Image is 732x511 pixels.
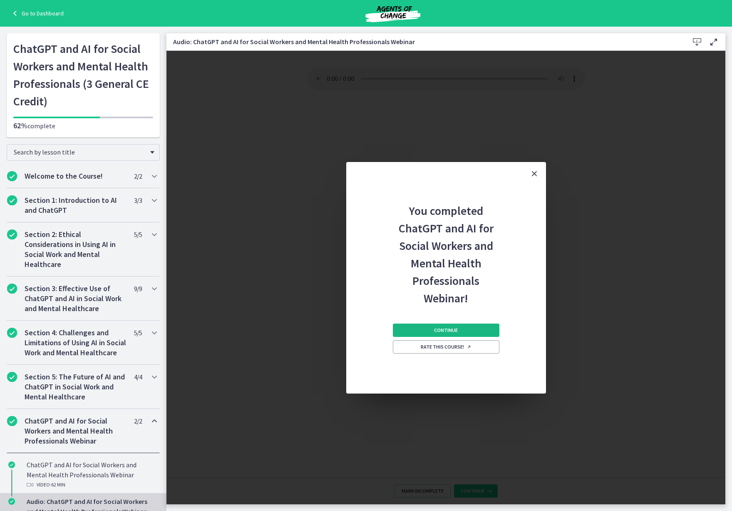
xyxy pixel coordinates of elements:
[25,195,126,215] h2: Section 1: Introduction to AI and ChatGPT
[7,416,17,426] i: Completed
[25,229,126,269] h2: Section 2: Ethical Considerations in Using AI in Social Work and Mental Healthcare
[134,372,142,382] span: 4 / 4
[523,162,546,185] button: Close
[27,480,156,490] div: Video
[7,229,17,239] i: Completed
[7,328,17,338] i: Completed
[10,8,64,18] a: Go to Dashboard
[434,327,458,334] span: Continue
[7,195,17,205] i: Completed
[421,344,471,350] span: Rate this course!
[25,372,126,402] h2: Section 5: The Future of AI and ChatGPT in Social Work and Mental Healthcare
[27,460,156,490] div: ChatGPT and AI for Social Workers and Mental Health Professionals Webinar
[134,171,142,181] span: 2 / 2
[393,340,499,354] a: Rate this course! Opens in a new window
[7,144,160,161] div: Search by lesson title
[466,344,471,349] i: Opens in a new window
[134,195,142,205] span: 3 / 3
[7,284,17,294] i: Completed
[134,416,142,426] span: 2 / 2
[25,328,126,358] h2: Section 4: Challenges and Limitations of Using AI in Social Work and Mental Healthcare
[134,328,142,338] span: 5 / 5
[343,3,443,23] img: Agents of Change
[50,480,65,490] span: · 62 min
[7,372,17,382] i: Completed
[134,229,142,239] span: 5 / 5
[7,171,17,181] i: Completed
[8,461,15,468] i: Completed
[25,284,126,314] h2: Section 3: Effective Use of ChatGPT and AI in Social Work and Mental Healthcare
[391,185,501,307] h2: You completed ChatGPT and AI for Social Workers and Mental Health Professionals Webinar!
[13,40,153,110] h1: ChatGPT and AI for Social Workers and Mental Health Professionals (3 General CE Credit)
[8,498,15,505] i: Completed
[25,416,126,446] h2: ChatGPT and AI for Social Workers and Mental Health Professionals Webinar
[13,121,27,130] span: 62%
[13,121,153,131] p: complete
[393,324,499,337] button: Continue
[173,37,675,47] h3: Audio: ChatGPT and AI for Social Workers and Mental Health Professionals Webinar
[25,171,126,181] h2: Welcome to the Course!
[14,148,146,156] span: Search by lesson title
[134,284,142,294] span: 9 / 9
